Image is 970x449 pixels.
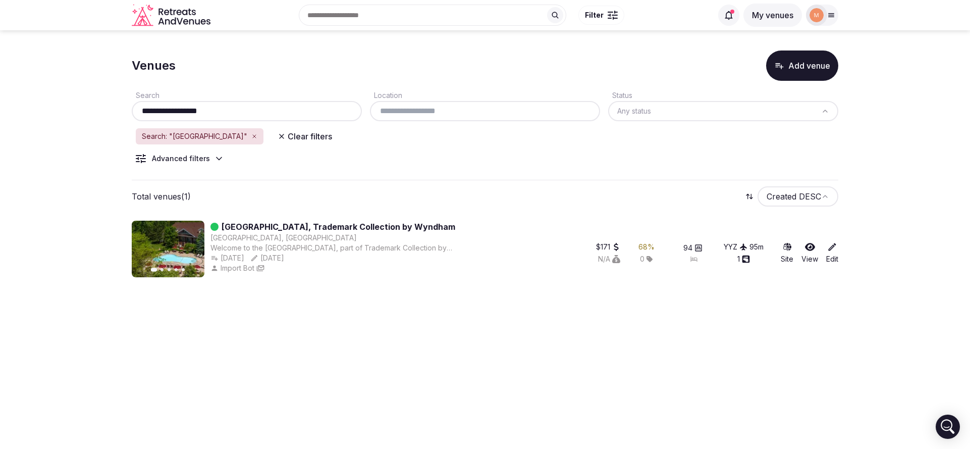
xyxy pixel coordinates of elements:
button: Clear filters [272,127,338,145]
button: Filter [578,6,624,25]
button: 68% [638,242,655,252]
button: 94 [683,243,703,253]
div: 95 m [749,242,764,252]
a: Edit [826,242,838,264]
button: N/A [598,254,620,264]
button: Go to slide 3 [168,268,171,271]
svg: Retreats and Venues company logo [132,4,212,27]
label: Search [132,91,159,99]
label: Status [608,91,632,99]
a: Site [781,242,793,264]
img: Featured image for Georgian Bay Hotel, Trademark Collection by Wyndham [132,221,204,277]
button: Go to slide 2 [160,268,164,271]
span: Import Bot [221,263,254,273]
button: YYZ [724,242,747,252]
button: 1 [737,254,750,264]
button: Go to slide 4 [175,268,178,271]
button: 95m [749,242,764,252]
img: marina [810,8,824,22]
div: Open Intercom Messenger [936,415,960,439]
div: Advanced filters [152,154,210,164]
button: Go to slide 1 [151,268,157,272]
div: 68 % [638,242,655,252]
label: Location [370,91,402,99]
a: My venues [743,10,802,20]
h1: Venues [132,57,176,74]
button: [DATE] [210,253,244,263]
button: My venues [743,4,802,27]
button: Add venue [766,51,838,81]
a: Visit the homepage [132,4,212,27]
button: Go to slide 5 [182,268,185,271]
button: $171 [596,242,620,252]
a: [GEOGRAPHIC_DATA], Trademark Collection by Wyndham [222,221,455,233]
span: Filter [585,10,604,20]
button: [GEOGRAPHIC_DATA], [GEOGRAPHIC_DATA] [210,233,357,243]
span: 0 [640,254,644,264]
button: Import Bot [210,263,254,273]
span: Search: "[GEOGRAPHIC_DATA]" [142,131,247,141]
div: Welcome to the [GEOGRAPHIC_DATA], part of Trademark Collection by [PERSON_NAME]. Situated in one ... [210,243,506,253]
a: View [801,242,818,264]
span: 94 [683,243,692,253]
button: [DATE] [250,253,284,263]
p: Total venues (1) [132,191,191,202]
